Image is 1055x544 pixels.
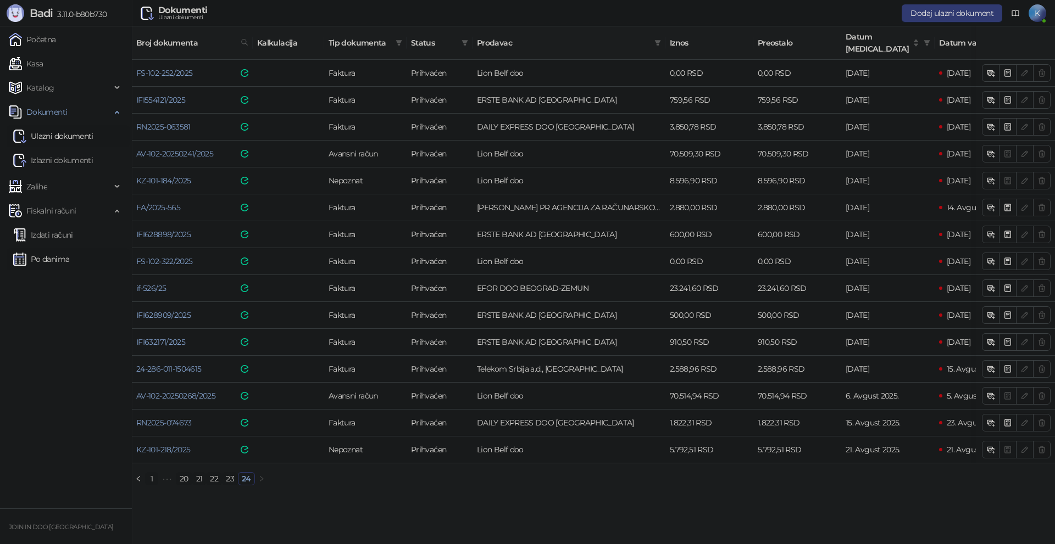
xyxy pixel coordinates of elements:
[324,383,407,410] td: Avansni račun
[238,473,254,485] a: 24
[910,8,993,18] span: Dodaj ulazni dokument
[324,356,407,383] td: Faktura
[13,149,93,171] a: Izlazni dokumenti
[921,29,932,57] span: filter
[136,391,215,401] a: AV-102-20250268/2025
[158,472,176,485] span: •••
[473,114,665,141] td: DAILY EXPRESS DOO BEOGRAD
[324,302,407,329] td: Faktura
[407,114,473,141] td: Prihvaćen
[473,141,665,167] td: Lion Belf doo
[176,473,192,485] a: 20
[136,418,192,428] a: RN2025-074673
[665,167,753,194] td: 8.596,90 RSD
[665,410,753,436] td: 1.822,31 RSD
[841,141,935,167] td: [DATE]
[473,221,665,248] td: ERSTE BANK AD NOVI SAD
[7,4,24,22] img: Logo
[924,40,930,46] span: filter
[192,472,207,485] li: 21
[841,410,935,436] td: 15. Avgust 2025.
[407,221,473,248] td: Prihvaćen
[947,68,970,78] span: [DATE]
[841,436,935,463] td: 21. Avgust 2025.
[753,329,841,356] td: 910,50 RSD
[753,87,841,114] td: 759,56 RSD
[665,436,753,463] td: 5.792,51 RSD
[407,141,473,167] td: Prihvaćen
[947,445,1002,455] span: 21. Avgust 2025.
[158,472,176,485] li: Prethodnih 5 Strana
[753,383,841,410] td: 70.514,94 RSD
[753,26,841,60] th: Preostalo
[753,436,841,463] td: 5.792,51 RSD
[939,37,1004,49] span: Datum valute
[665,221,753,248] td: 600,00 RSD
[396,40,402,46] span: filter
[753,302,841,329] td: 500,00 RSD
[665,114,753,141] td: 3.850,78 RSD
[947,229,970,239] span: [DATE]
[841,383,935,410] td: 6. Avgust 2025.
[136,203,180,212] a: FA/2025-565
[135,475,142,482] span: left
[947,256,970,266] span: [DATE]
[407,87,473,114] td: Prihvaćen
[753,410,841,436] td: 1.822,31 RSD
[241,419,248,427] img: e-Faktura
[841,87,935,114] td: [DATE]
[407,167,473,194] td: Prihvaćen
[176,472,192,485] li: 20
[753,221,841,248] td: 600,00 RSD
[841,329,935,356] td: [DATE]
[407,194,473,221] td: Prihvaćen
[947,95,970,105] span: [DATE]
[947,337,970,347] span: [DATE]
[665,194,753,221] td: 2.880,00 RSD
[13,130,26,143] img: Ulazni dokumenti
[841,275,935,302] td: [DATE]
[136,310,191,320] a: IFI628909/2025
[158,15,207,20] div: Ulazni dokumenti
[473,275,665,302] td: EFOR DOO BEOGRAD-ZEMUN
[473,383,665,410] td: Lion Belf doo
[324,60,407,87] td: Faktura
[136,122,191,132] a: RN2025-063581
[473,436,665,463] td: Lion Belf doo
[26,200,76,222] span: Fiskalni računi
[947,203,1002,212] span: 14. Avgust 2025.
[9,29,56,51] a: Početna
[158,6,207,15] div: Dokumenti
[841,194,935,221] td: [DATE]
[136,68,192,78] a: FS-102-252/2025
[947,283,970,293] span: [DATE]
[459,35,470,51] span: filter
[407,329,473,356] td: Prihvaćen
[947,391,999,401] span: 5. Avgust 2025.
[136,256,192,266] a: FS-102-322/2025
[665,302,753,329] td: 500,00 RSD
[193,473,206,485] a: 21
[753,194,841,221] td: 2.880,00 RSD
[145,472,158,485] li: 1
[13,248,69,270] a: Po danima
[407,302,473,329] td: Prihvaćen
[473,410,665,436] td: DAILY EXPRESS DOO BEOGRAD
[753,275,841,302] td: 23.241,60 RSD
[473,248,665,275] td: Lion Belf doo
[665,141,753,167] td: 70.509,30 RSD
[141,7,154,20] img: Ulazni dokumenti
[324,167,407,194] td: Nepoznat
[407,275,473,302] td: Prihvaćen
[324,329,407,356] td: Faktura
[753,60,841,87] td: 0,00 RSD
[407,356,473,383] td: Prihvaćen
[324,275,407,302] td: Faktura
[473,60,665,87] td: Lion Belf doo
[207,473,221,485] a: 22
[241,96,248,104] img: e-Faktura
[947,364,1002,374] span: 15. Avgust 2025.
[665,383,753,410] td: 70.514,94 RSD
[136,364,201,374] a: 24-286-011-1504615
[473,194,665,221] td: DEJAN VELIMIROVIĆ PR AGENCIJA ZA RAČUNARSKO PROGRAMIRANJE DVSOFTWARE BEOGRAD (PALILULA)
